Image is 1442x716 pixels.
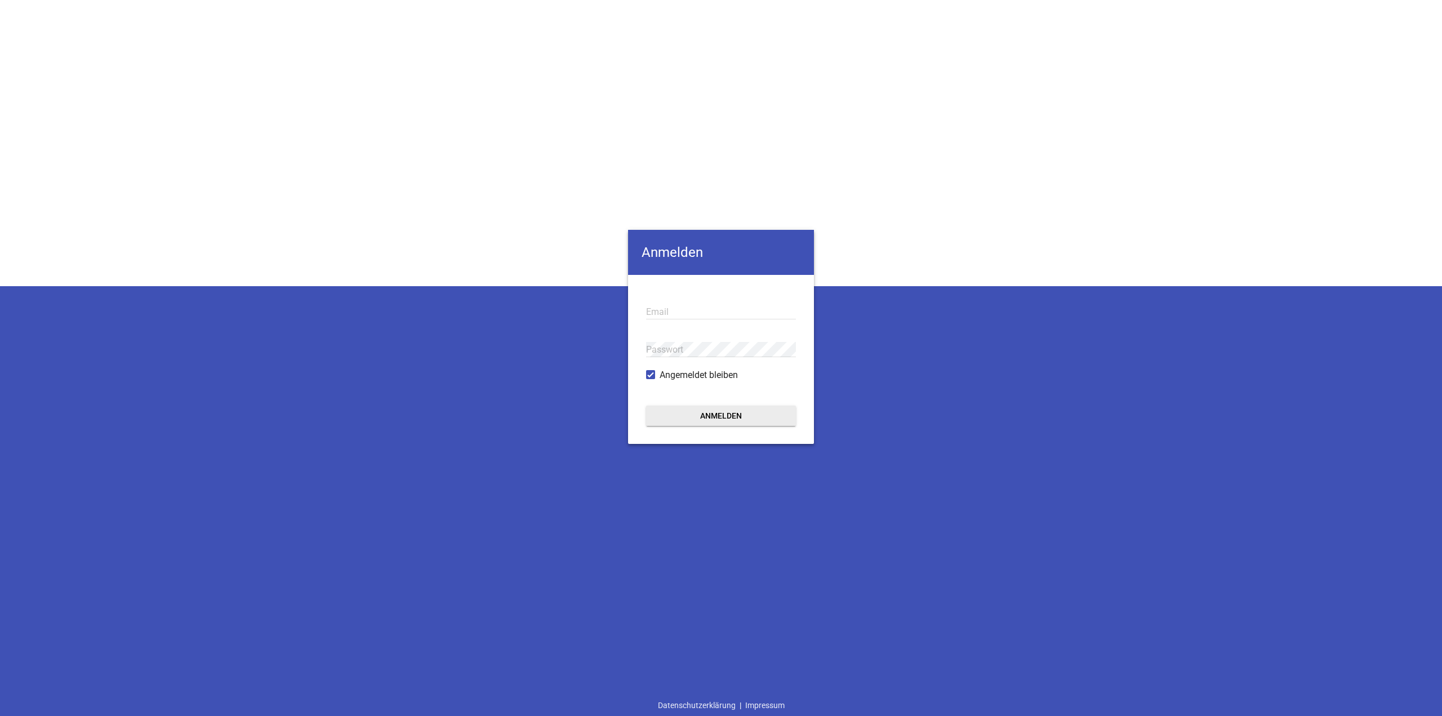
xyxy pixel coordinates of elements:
a: Datenschutzerklärung [654,695,740,716]
span: Angemeldet bleiben [660,368,738,382]
div: | [654,695,789,716]
a: Impressum [741,695,789,716]
h4: Anmelden [628,230,814,275]
button: Anmelden [646,406,796,426]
